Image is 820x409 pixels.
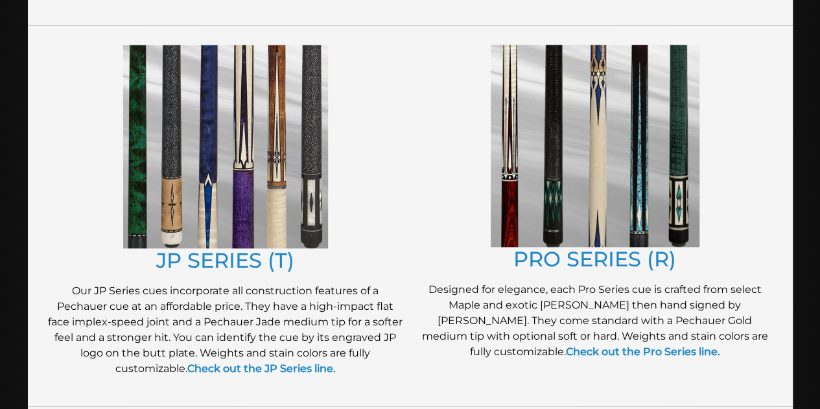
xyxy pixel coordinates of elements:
a: JP SERIES (T) [156,248,294,273]
p: Designed for elegance, each Pro Series cue is crafted from select Maple and exotic [PERSON_NAME] ... [417,282,773,360]
a: Check out the JP Series line. [187,362,336,375]
a: PRO SERIES (R) [513,246,676,272]
p: Our JP Series cues incorporate all construction features of a Pechauer cue at an affordable price... [47,283,404,377]
a: Check out the Pro Series line. [566,345,720,358]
